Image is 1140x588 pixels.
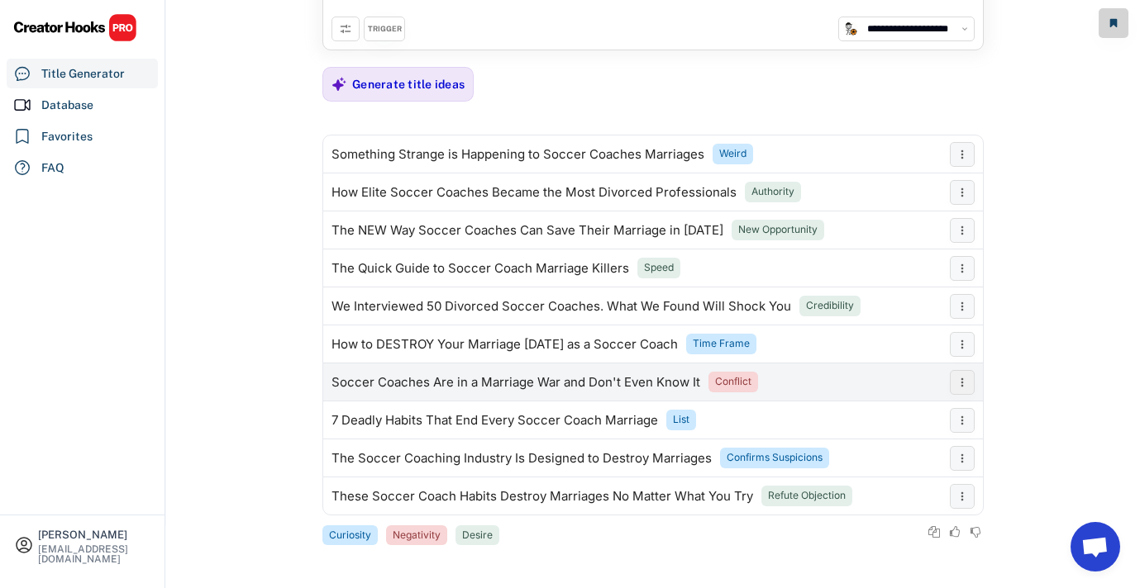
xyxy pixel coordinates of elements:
div: Database [41,97,93,114]
div: Desire [462,529,493,543]
img: CHPRO%20Logo.svg [13,13,137,42]
div: [EMAIL_ADDRESS][DOMAIN_NAME] [38,544,150,564]
div: 7 Deadly Habits That End Every Soccer Coach Marriage [332,414,658,427]
div: [PERSON_NAME] [38,529,150,540]
div: TRIGGER [368,24,402,35]
div: Something Strange is Happening to Soccer Coaches Marriages [332,148,704,161]
div: Speed [644,261,674,275]
div: How Elite Soccer Coaches Became the Most Divorced Professionals [332,186,737,199]
div: Weird [719,147,746,161]
div: Confirms Suspicions [727,451,823,465]
div: Time Frame [693,337,750,351]
div: The Soccer Coaching Industry Is Designed to Destroy Marriages [332,452,712,465]
div: Favorites [41,128,93,145]
div: The NEW Way Soccer Coaches Can Save Their Marriage in [DATE] [332,224,723,237]
div: We Interviewed 50 Divorced Soccer Coaches. What We Found Will Shock You [332,300,791,313]
div: These Soccer Coach Habits Destroy Marriages No Matter What You Try [332,490,753,503]
a: Open chat [1071,522,1120,571]
div: FAQ [41,159,64,177]
img: channels4_profile.jpg [843,21,858,36]
div: Credibility [806,299,854,313]
div: How to DESTROY Your Marriage [DATE] as a Soccer Coach [332,338,678,351]
div: Generate title ideas [352,77,465,92]
div: Soccer Coaches Are in a Marriage War and Don't Even Know It [332,376,700,389]
div: The Quick Guide to Soccer Coach Marriage Killers [332,262,629,275]
div: List [673,413,689,427]
div: Authority [751,185,794,199]
div: Refute Objection [768,489,846,503]
div: Curiosity [329,529,371,543]
div: Conflict [715,375,751,389]
div: Title Generator [41,65,125,83]
div: Negativity [393,529,441,543]
div: New Opportunity [738,223,818,237]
